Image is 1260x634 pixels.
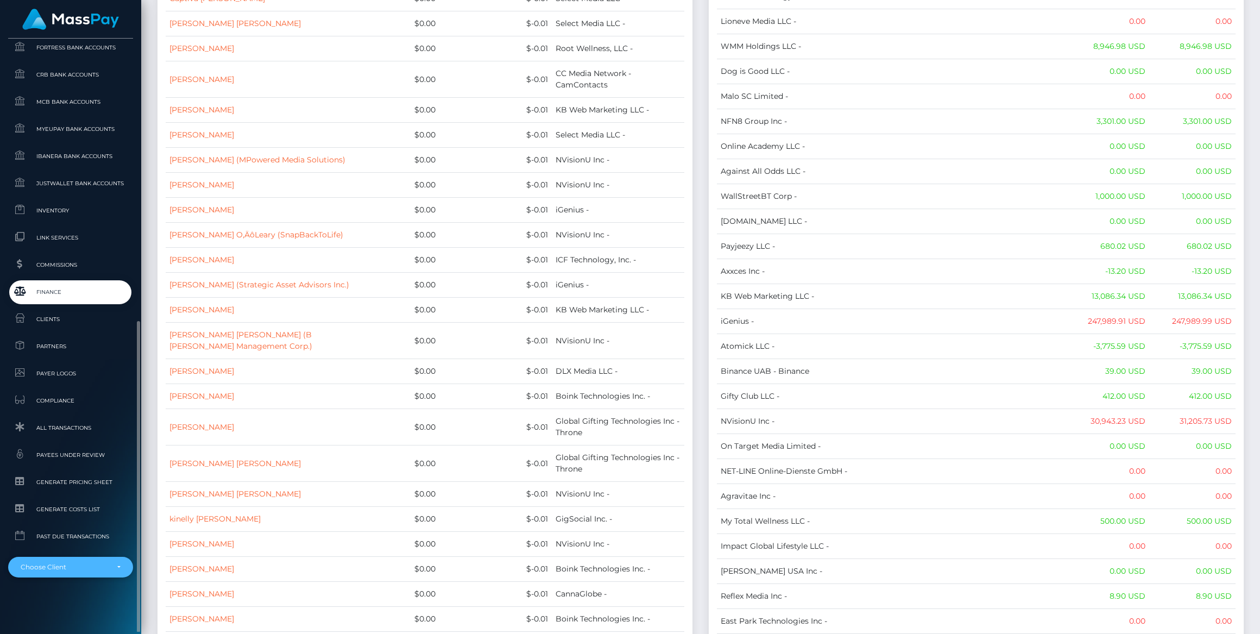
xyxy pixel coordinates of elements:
td: Boink Technologies Inc. - [552,607,684,632]
td: [DOMAIN_NAME] LLC - [717,209,1067,234]
td: $0.00 [367,223,439,248]
td: NET-LINE Online-Dienste GmbH - [717,459,1067,484]
td: NVisionU Inc - [552,482,684,507]
td: 0.00 USD [1067,209,1149,234]
td: 0.00 [1149,484,1236,509]
a: Partners [8,335,133,358]
td: $-0.01 [439,223,552,248]
td: iGenius - [552,198,684,223]
td: $0.00 [367,123,439,148]
td: Online Academy LLC - [717,134,1067,159]
td: $-0.01 [439,482,552,507]
td: 0.00 [1067,84,1149,109]
td: $0.00 [367,409,439,445]
td: Malo SC Limited - [717,84,1067,109]
td: 247,989.91 USD [1067,309,1149,334]
td: 8.90 USD [1149,583,1236,608]
a: Compliance [8,389,133,412]
a: [PERSON_NAME] [169,539,234,549]
a: Generate Pricing Sheet [8,470,133,494]
a: [PERSON_NAME] O‚ÄôLeary (SnapBackToLife) [169,230,343,240]
td: 0.00 USD [1149,134,1236,159]
td: $0.00 [367,445,439,482]
a: [PERSON_NAME] [169,74,234,84]
td: Reflex Media Inc - [717,583,1067,608]
td: $-0.01 [439,607,552,632]
img: MassPay Logo [22,9,119,30]
a: [PERSON_NAME] [169,105,234,115]
button: Choose Client [8,557,133,577]
td: 0.00 [1067,533,1149,558]
div: Choose Client [21,563,108,572]
span: Payees under Review [12,449,129,461]
td: Binance UAB - Binance [717,359,1067,384]
td: $-0.01 [439,532,552,557]
td: WMM Holdings LLC - [717,34,1067,59]
span: Ibanera Bank Accounts [12,150,129,162]
td: 0.00 [1149,533,1236,558]
td: 13,086.34 USD [1149,284,1236,309]
td: 680.02 USD [1149,234,1236,259]
td: NVisionU Inc - [552,323,684,359]
td: [PERSON_NAME] USA Inc - [717,558,1067,583]
a: MCB Bank Accounts [8,90,133,114]
a: [PERSON_NAME] [169,564,234,574]
td: $0.00 [367,482,439,507]
td: KB Web Marketing LLC - [717,284,1067,309]
span: Generate Pricing Sheet [12,476,129,488]
td: 1,000.00 USD [1067,184,1149,209]
td: -3,775.59 USD [1149,334,1236,359]
span: Payer Logos [12,367,129,380]
td: Boink Technologies Inc. - [552,557,684,582]
a: Fortress Bank Accounts [8,36,133,59]
td: $0.00 [367,507,439,532]
td: $-0.01 [439,359,552,384]
td: 680.02 USD [1067,234,1149,259]
td: $0.00 [367,11,439,36]
td: $0.00 [367,298,439,323]
td: $-0.01 [439,273,552,298]
a: [PERSON_NAME] [169,366,234,376]
td: $-0.01 [439,198,552,223]
a: [PERSON_NAME] [169,391,234,401]
td: ICF Technology, Inc. - [552,248,684,273]
td: CannaGlobe - [552,582,684,607]
td: $0.00 [367,61,439,98]
a: [PERSON_NAME] [169,205,234,215]
a: JustWallet Bank Accounts [8,172,133,195]
td: 0.00 USD [1067,434,1149,459]
a: [PERSON_NAME] [169,43,234,53]
td: NVisionU Inc - [552,223,684,248]
span: Link Services [12,231,129,244]
a: [PERSON_NAME] [169,255,234,265]
td: Atomick LLC - [717,334,1067,359]
span: CRB Bank Accounts [12,68,129,81]
td: Payjeezy LLC - [717,234,1067,259]
td: $0.00 [367,273,439,298]
td: 500.00 USD [1149,509,1236,533]
td: 0.00 USD [1067,134,1149,159]
td: $-0.01 [439,445,552,482]
td: $0.00 [367,248,439,273]
a: Generate Costs List [8,498,133,521]
td: 247,989.99 USD [1149,309,1236,334]
a: All Transactions [8,416,133,440]
td: WallStreetBT Corp - [717,184,1067,209]
td: DLX Media LLC - [552,359,684,384]
td: Select Media LLC - [552,123,684,148]
td: $-0.01 [439,148,552,173]
td: -13.20 USD [1149,259,1236,284]
td: 0.00 [1149,84,1236,109]
a: Payees under Review [8,443,133,467]
td: $-0.01 [439,123,552,148]
td: 0.00 USD [1067,59,1149,84]
a: [PERSON_NAME] [PERSON_NAME] [169,18,301,28]
td: $0.00 [367,359,439,384]
td: iGenius - [552,273,684,298]
td: $0.00 [367,148,439,173]
td: $-0.01 [439,323,552,359]
td: Against All Odds LLC - [717,159,1067,184]
span: All Transactions [12,422,129,434]
td: NVisionU Inc - [552,173,684,198]
a: [PERSON_NAME] [169,422,234,432]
